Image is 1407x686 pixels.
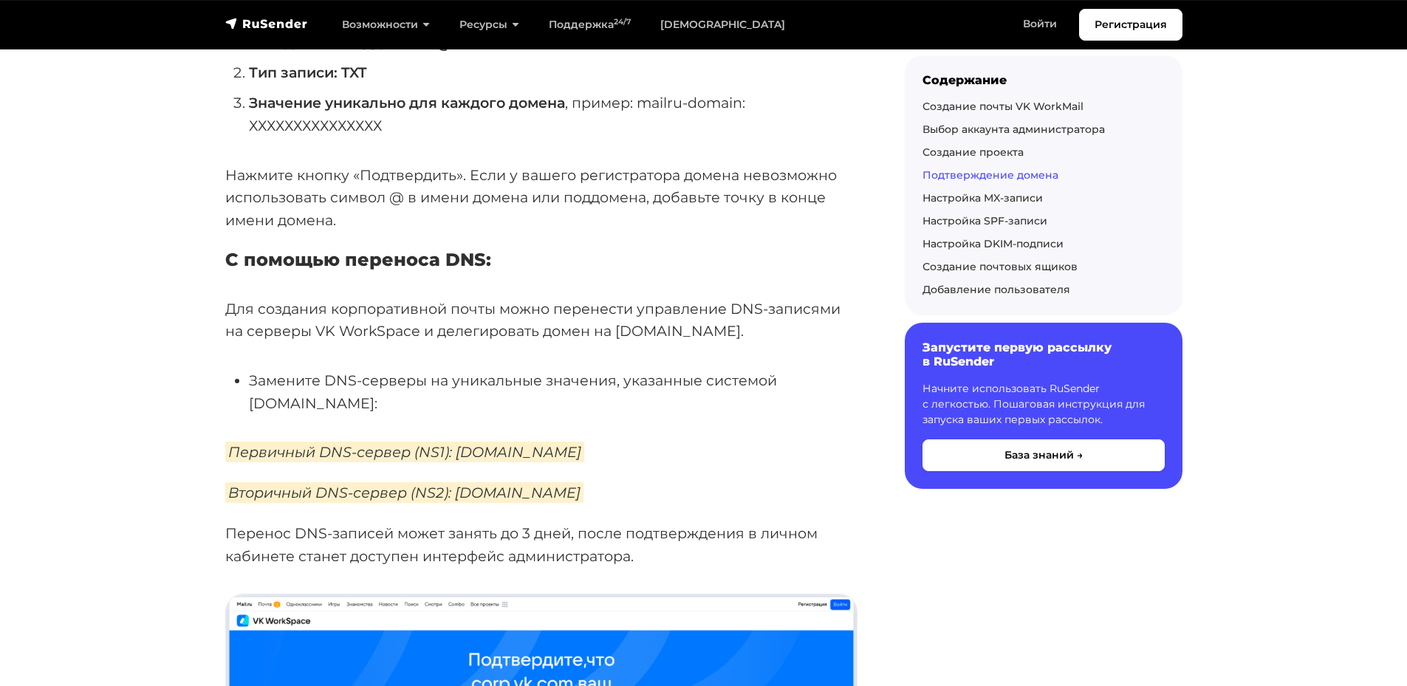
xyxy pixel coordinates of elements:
[327,10,445,40] a: Возможности
[249,92,857,137] li: , пример: mailru-domain: ХХХХХХХХХХХХХХХ
[225,164,857,232] p: Нажмите кнопку «Подтвердить». Если у вашего регистратора домена невозможно использовать символ @ ...
[614,17,631,27] sup: 24/7
[922,123,1105,136] a: Выбор аккаунта администратора
[922,340,1165,368] h6: Запустите первую рассылку в RuSender
[225,522,857,567] p: Перенос DNS-записей может занять до 3 дней, после подтверждения в личном кабинете станет доступен...
[534,10,646,40] a: Поддержка24/7
[225,250,857,271] h5: С помощью переноса DNS:
[249,369,857,414] li: Замените DNS-серверы на уникальные значения, указанные системой [DOMAIN_NAME]:
[225,482,583,503] em: Вторичный DNS-сервер (NS2): [DOMAIN_NAME]
[922,260,1078,273] a: Создание почтовых ящиков
[922,283,1070,296] a: Добавление пользователя
[249,34,433,52] strong: Имя домена/поддомена:
[1079,9,1182,41] a: Регистрация
[905,323,1182,488] a: Запустите первую рассылку в RuSender Начните использовать RuSender с легкостью. Пошаговая инструк...
[225,442,584,462] em: Первичный DNS-сервер (NS1): [DOMAIN_NAME]
[922,381,1165,428] p: Начните использовать RuSender с легкостью. Пошаговая инструкция для запуска ваших первых рассылок.
[646,10,800,40] a: [DEMOGRAPHIC_DATA]
[437,34,451,52] strong: @
[445,10,534,40] a: Ресурсы
[225,298,857,343] p: Для создания корпоративной почты можно перенести управление DNS-записями на серверы VK WorkSpace ...
[922,191,1043,205] a: Настройка MX-записи
[922,237,1064,250] a: Настройка DKIM-подписи
[922,100,1084,113] a: Создание почты VK WorkMail
[249,64,367,81] strong: Тип записи: TXT
[922,168,1058,182] a: Подтверждение домена
[922,73,1165,87] div: Содержание
[922,214,1047,227] a: Настройка SPF-записи
[1008,9,1072,39] a: Войти
[249,94,565,112] strong: Значение уникально для каждого домена
[922,145,1024,159] a: Создание проекта
[225,16,308,31] img: RuSender
[922,439,1165,471] button: База знаний →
